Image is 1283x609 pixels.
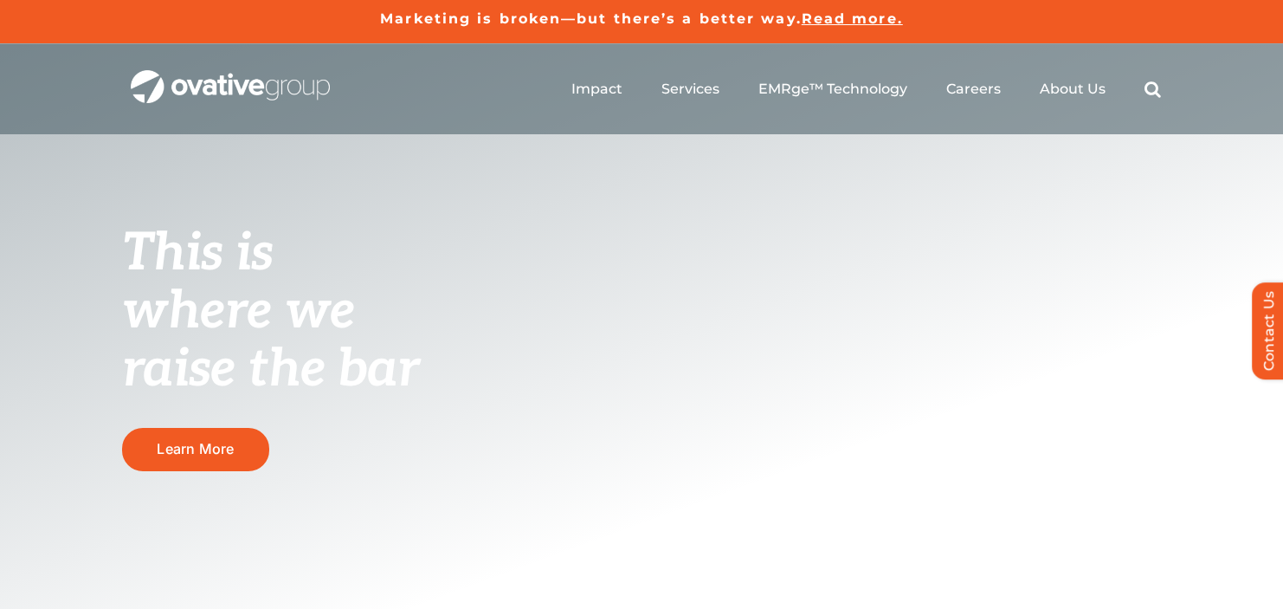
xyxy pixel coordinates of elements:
[571,81,622,98] a: Impact
[157,441,234,457] span: Learn More
[122,223,273,285] span: This is
[946,81,1001,98] a: Careers
[758,81,907,98] a: EMRge™ Technology
[1144,81,1161,98] a: Search
[802,10,903,27] a: Read more.
[571,62,1161,117] nav: Menu
[661,81,719,98] a: Services
[122,281,419,401] span: where we raise the bar
[380,10,802,27] a: Marketing is broken—but there’s a better way.
[122,428,269,470] a: Learn More
[131,68,330,85] a: OG_Full_horizontal_WHT
[1040,81,1106,98] a: About Us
